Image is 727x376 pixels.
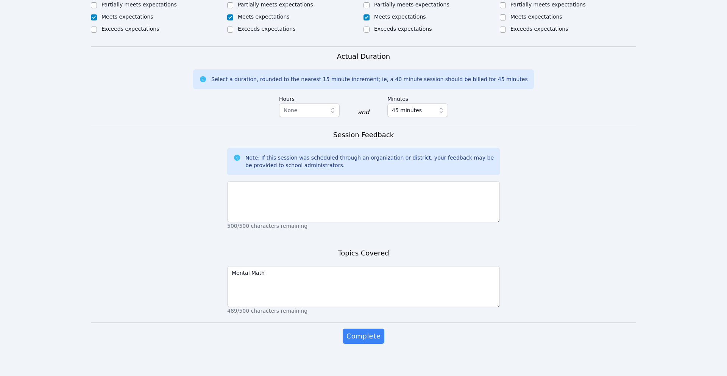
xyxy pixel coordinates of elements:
div: and [358,108,369,117]
label: Exceeds expectations [374,26,432,32]
p: 500/500 characters remaining [227,222,500,230]
label: Exceeds expectations [510,26,568,32]
label: Partially meets expectations [238,2,313,8]
label: Meets expectations [238,14,290,20]
h3: Topics Covered [338,248,389,258]
label: Meets expectations [374,14,426,20]
label: Meets expectations [510,14,562,20]
button: 45 minutes [387,103,448,117]
h3: Session Feedback [333,130,394,140]
button: Complete [343,329,384,344]
label: Hours [279,92,340,103]
label: Partially meets expectations [510,2,586,8]
label: Exceeds expectations [238,26,295,32]
label: Minutes [387,92,448,103]
span: Complete [346,331,381,342]
p: 489/500 characters remaining [227,307,500,315]
button: None [279,103,340,117]
label: Partially meets expectations [374,2,449,8]
h3: Actual Duration [337,51,390,62]
textarea: Mental Math [227,266,500,307]
span: None [284,107,298,113]
label: Exceeds expectations [101,26,159,32]
span: 45 minutes [392,106,422,115]
label: Partially meets expectations [101,2,177,8]
label: Meets expectations [101,14,153,20]
div: Note: If this session was scheduled through an organization or district, your feedback may be be ... [245,154,494,169]
div: Select a duration, rounded to the nearest 15 minute increment; ie, a 40 minute session should be ... [211,75,527,83]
